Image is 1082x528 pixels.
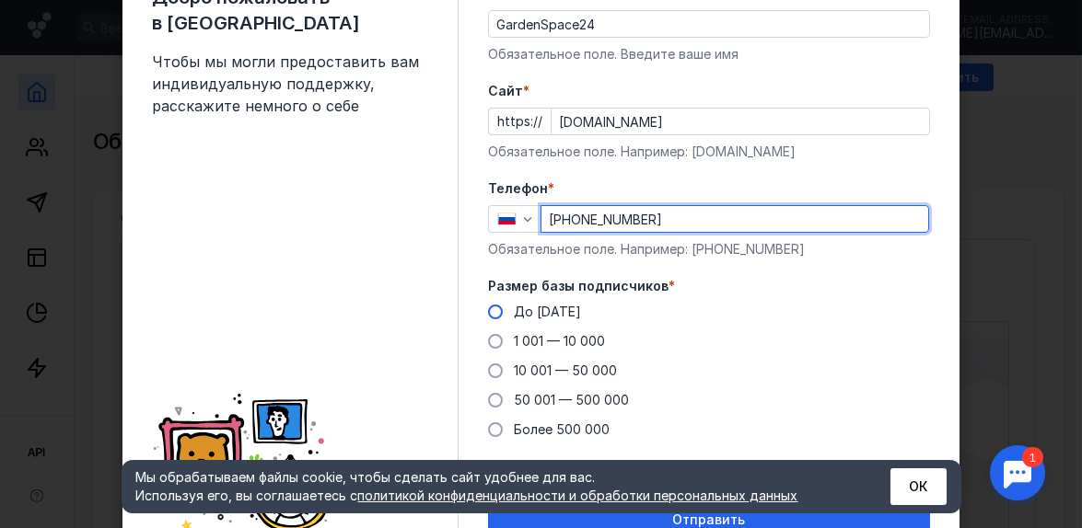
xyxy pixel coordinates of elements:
span: 1 001 — 10 000 [514,333,605,349]
span: Размер базы подписчиков [488,277,669,295]
span: Отправить [673,512,746,528]
button: У меня есть промокод [514,457,659,476]
div: Мы обрабатываем файлы cookie, чтобы сделать сайт удобнее для вас. Используя его, вы соглашаетесь c [136,468,845,505]
span: 10 001 — 50 000 [514,362,617,378]
div: Обязательное поле. Например: [DOMAIN_NAME] [488,143,930,161]
div: Обязательное поле. Например: [PHONE_NUMBER] [488,240,930,258]
span: У меня есть промокод [514,458,659,474]
div: 1 [41,11,63,31]
span: Более 500 000 [514,421,610,437]
span: 50 001 — 500 000 [514,392,629,407]
span: Чтобы мы могли предоставить вам индивидуальную поддержку, расскажите немного о себе [152,51,428,117]
button: ОК [890,468,947,505]
span: До [DATE] [514,304,581,319]
div: Обязательное поле. Введите ваше имя [488,45,930,63]
span: Cайт [488,82,523,100]
a: политикой конфиденциальности и обработки персональных данных [358,488,798,503]
span: Телефон [488,179,548,198]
